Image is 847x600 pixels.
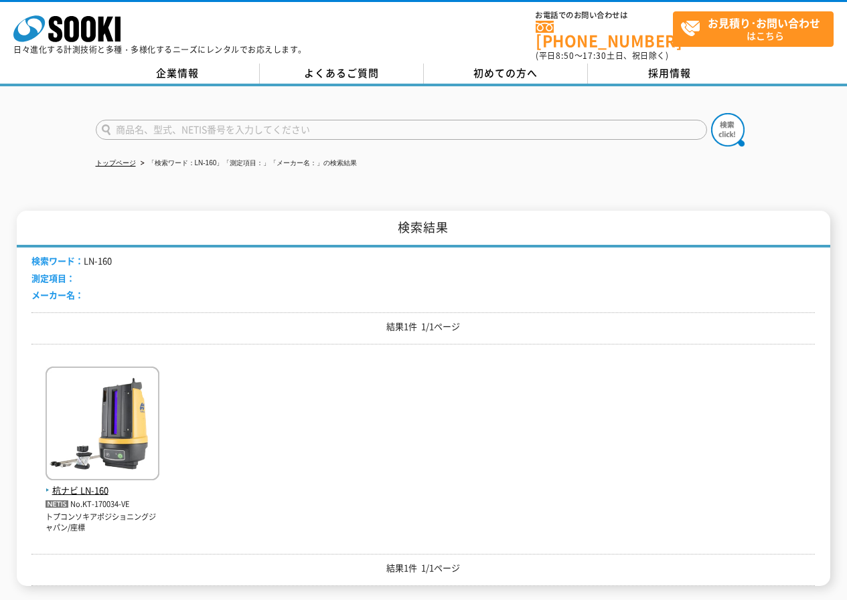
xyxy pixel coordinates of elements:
[138,157,358,171] li: 「検索ワード：LN-160」「測定項目：」「メーカー名：」の検索結果
[31,561,815,575] p: 結果1件 1/1ページ
[708,15,820,31] strong: お見積り･お問い合わせ
[424,64,588,84] a: 初めての方へ
[536,49,668,62] span: (平日 ～ 土日、祝日除く)
[31,254,112,268] li: LN-160
[96,120,707,140] input: 商品名、型式、NETIS番号を入力してください
[96,64,260,84] a: 企業情報
[556,49,574,62] span: 8:50
[46,470,159,498] a: 杭ナビ LN-160
[13,45,307,54] p: 日々進化する計測技術と多種・多様化するニーズにレンタルでお応えします。
[673,11,834,47] a: お見積り･お問い合わせはこちら
[473,66,538,80] span: 初めての方へ
[536,21,673,48] a: [PHONE_NUMBER]
[46,367,159,484] img: LN-160
[31,254,84,267] span: 検索ワード：
[46,512,159,534] p: トプコンソキアポジショニングジャパン/座標
[536,11,673,19] span: お電話でのお問い合わせは
[680,12,833,45] span: はこちら
[31,272,75,284] span: 測定項目：
[31,288,84,301] span: メーカー名：
[46,484,159,498] span: 杭ナビ LN-160
[588,64,752,84] a: 採用情報
[46,498,159,512] p: No.KT-170034-VE
[17,211,830,247] h1: 検索結果
[260,64,424,84] a: よくあるご質問
[583,49,607,62] span: 17:30
[31,320,815,334] p: 結果1件 1/1ページ
[96,159,136,167] a: トップページ
[711,113,745,146] img: btn_search.png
